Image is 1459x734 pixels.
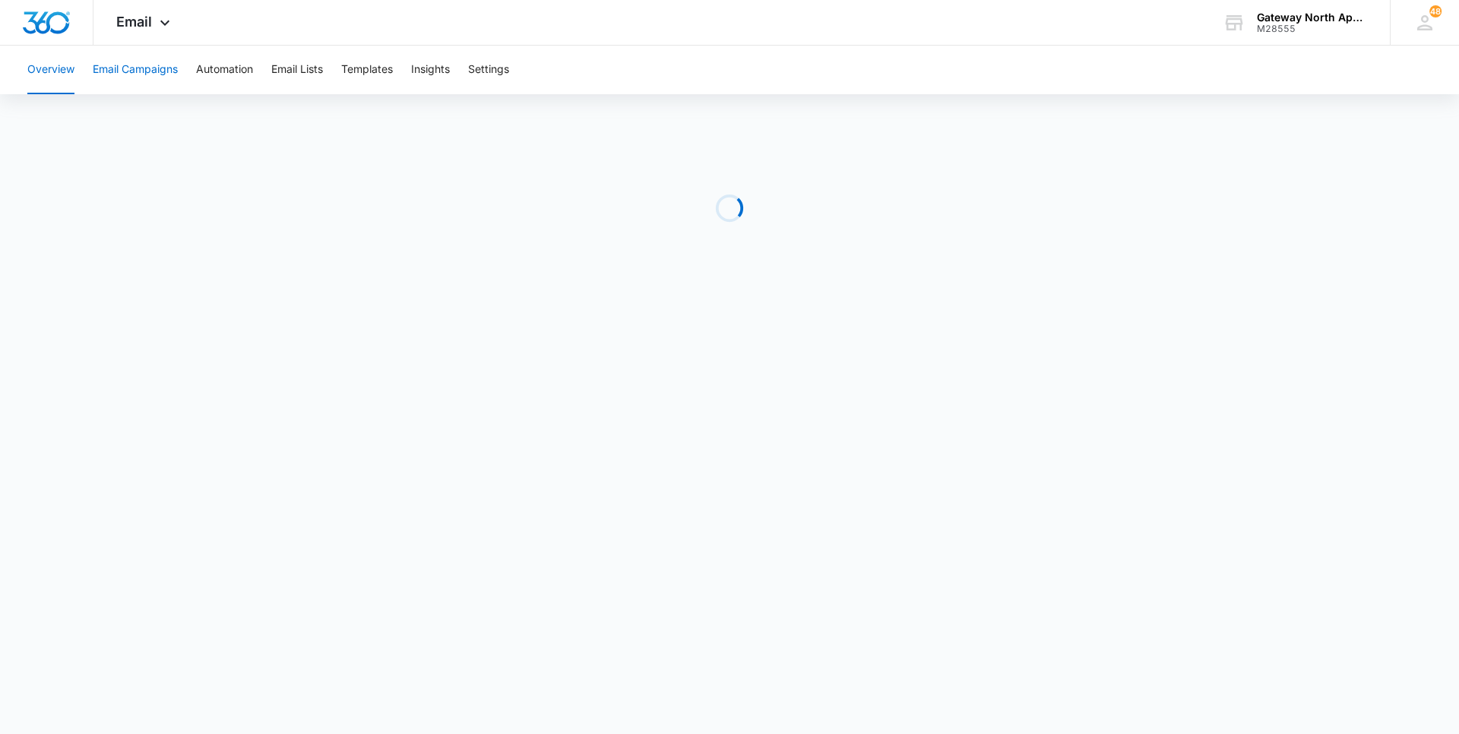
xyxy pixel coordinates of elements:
[411,46,450,94] button: Insights
[27,46,74,94] button: Overview
[341,46,393,94] button: Templates
[468,46,509,94] button: Settings
[1429,5,1442,17] div: notifications count
[196,46,253,94] button: Automation
[1257,24,1368,34] div: account id
[1429,5,1442,17] span: 48
[116,14,152,30] span: Email
[93,46,178,94] button: Email Campaigns
[1257,11,1368,24] div: account name
[271,46,323,94] button: Email Lists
